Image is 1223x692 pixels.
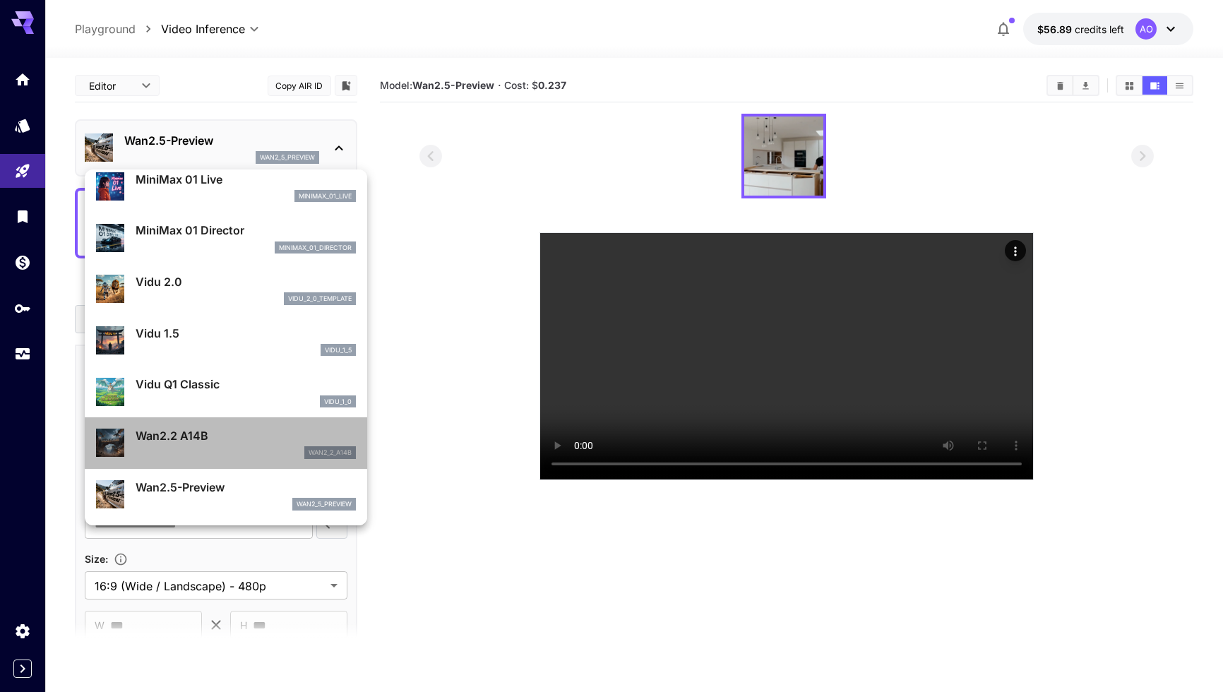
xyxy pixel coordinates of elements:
[136,171,356,188] p: MiniMax 01 Live
[297,499,352,509] p: wan2_5_preview
[136,376,356,393] p: Vidu Q1 Classic
[288,294,352,304] p: vidu_2_0_template
[309,448,352,458] p: wan2_2_a14b
[1152,624,1223,692] iframe: Chat Widget
[136,427,356,444] p: Wan2.2 A14B
[96,370,356,413] div: Vidu Q1 Classicvidu_1_0
[279,243,352,253] p: minimax_01_director
[325,345,352,355] p: vidu_1_5
[136,479,356,496] p: Wan2.5-Preview
[136,325,356,342] p: Vidu 1.5
[96,319,356,362] div: Vidu 1.5vidu_1_5
[96,216,356,259] div: MiniMax 01 Directorminimax_01_director
[136,222,356,239] p: MiniMax 01 Director
[96,473,356,516] div: Wan2.5-Previewwan2_5_preview
[96,422,356,465] div: Wan2.2 A14Bwan2_2_a14b
[96,165,356,208] div: MiniMax 01 Liveminimax_01_live
[136,273,356,290] p: Vidu 2.0
[299,191,352,201] p: minimax_01_live
[324,397,352,407] p: vidu_1_0
[96,268,356,311] div: Vidu 2.0vidu_2_0_template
